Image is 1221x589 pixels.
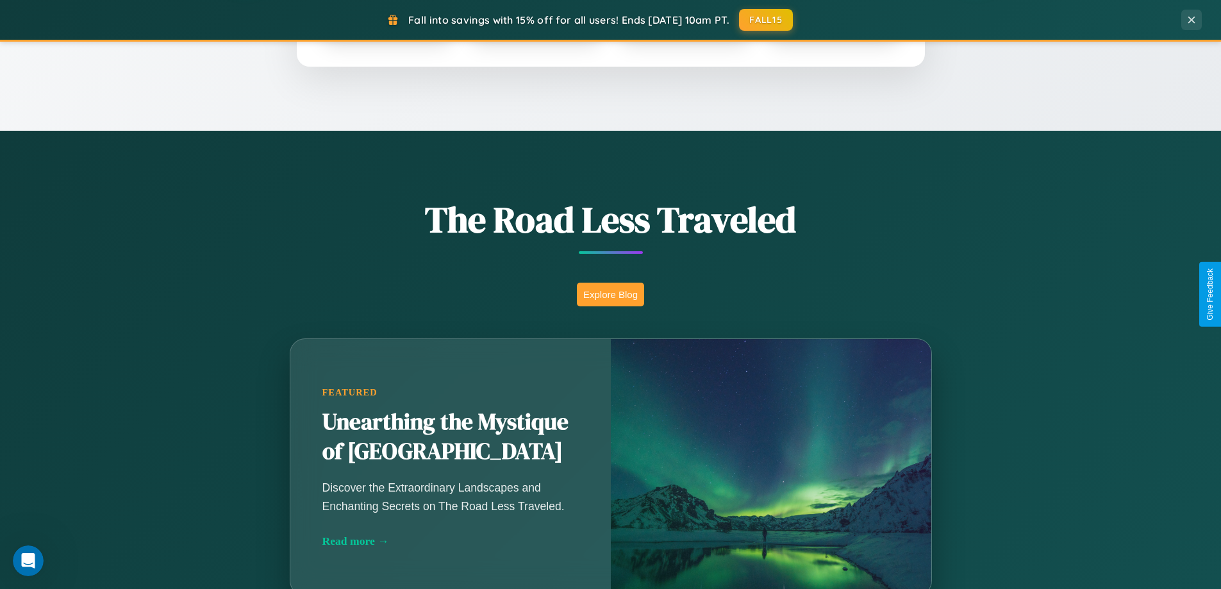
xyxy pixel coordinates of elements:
p: Discover the Extraordinary Landscapes and Enchanting Secrets on The Road Less Traveled. [322,479,579,515]
div: Read more → [322,535,579,548]
div: Featured [322,387,579,398]
div: Give Feedback [1206,269,1215,320]
span: Fall into savings with 15% off for all users! Ends [DATE] 10am PT. [408,13,729,26]
h2: Unearthing the Mystique of [GEOGRAPHIC_DATA] [322,408,579,467]
h1: The Road Less Traveled [226,195,995,244]
iframe: Intercom live chat [13,545,44,576]
button: FALL15 [739,9,793,31]
button: Explore Blog [577,283,644,306]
